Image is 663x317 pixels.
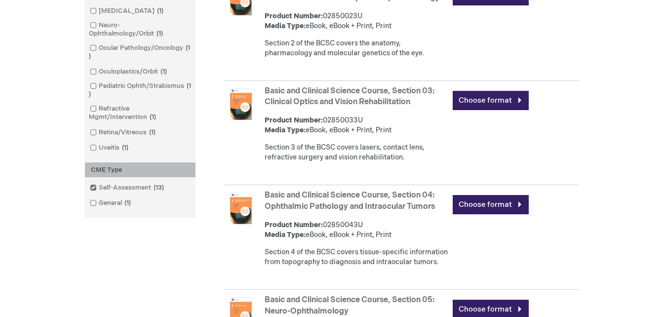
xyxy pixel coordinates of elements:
[87,43,193,61] a: Ocular Pathology/Oncology1
[147,128,158,136] span: 1
[265,116,323,124] strong: Product Number:
[265,191,435,211] a: Basic and Clinical Science Course, Section 04: Ophthalmic Pathology and Intraocular Tumors
[119,144,131,152] span: 1
[453,91,529,110] a: Choose format
[158,68,169,76] span: 1
[87,81,193,99] a: Pediatric Ophth/Strabismus1
[265,11,448,31] div: 02850023U eBook, eBook + Print, Print
[225,88,257,120] img: Basic and Clinical Science Course, Section 03: Clinical Optics and Vision Rehabilitation
[89,44,190,60] span: 1
[265,86,434,107] a: Basic and Clinical Science Course, Section 03: Clinical Optics and Vision Rehabilitation
[87,183,168,193] a: Self-Assessment13
[147,113,158,121] span: 1
[265,116,448,135] div: 02850033U eBook, eBook + Print, Print
[225,193,257,224] img: Basic and Clinical Science Course, Section 04: Ophthalmic Pathology and Intraocular Tumors
[265,39,448,58] div: Section 2 of the BCSC covers the anatomy, pharmacology and molecular genetics of the eye.
[265,247,448,267] div: Section 4 of the BCSC covers tissue-specific information from topography to diagnosis and intraoc...
[155,7,166,15] span: 1
[265,126,306,134] strong: Media Type:
[87,104,193,122] a: Refractive Mgmt/Intervention1
[154,30,165,38] span: 1
[265,295,434,316] a: Basic and Clinical Science Course, Section 05: Neuro-Ophthalmology
[87,128,159,137] a: Retina/Vitreous1
[89,82,191,98] span: 1
[265,22,306,30] strong: Media Type:
[265,12,323,20] strong: Product Number:
[87,67,171,77] a: Oculoplastics/Orbit1
[87,198,135,208] a: General1
[87,143,132,153] a: Uveitis1
[265,231,306,239] strong: Media Type:
[265,221,323,229] strong: Product Number:
[87,6,167,16] a: [MEDICAL_DATA]1
[151,184,166,192] span: 13
[265,220,448,240] div: 02850043U eBook, eBook + Print, Print
[87,21,193,39] a: Neuro-Ophthalmology/Orbit1
[85,162,195,178] div: CME Type
[122,199,133,207] span: 1
[453,195,529,214] a: Choose format
[265,143,448,162] div: Section 3 of the BCSC covers lasers, contact lens, refractive surgery and vision rehabilitation.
